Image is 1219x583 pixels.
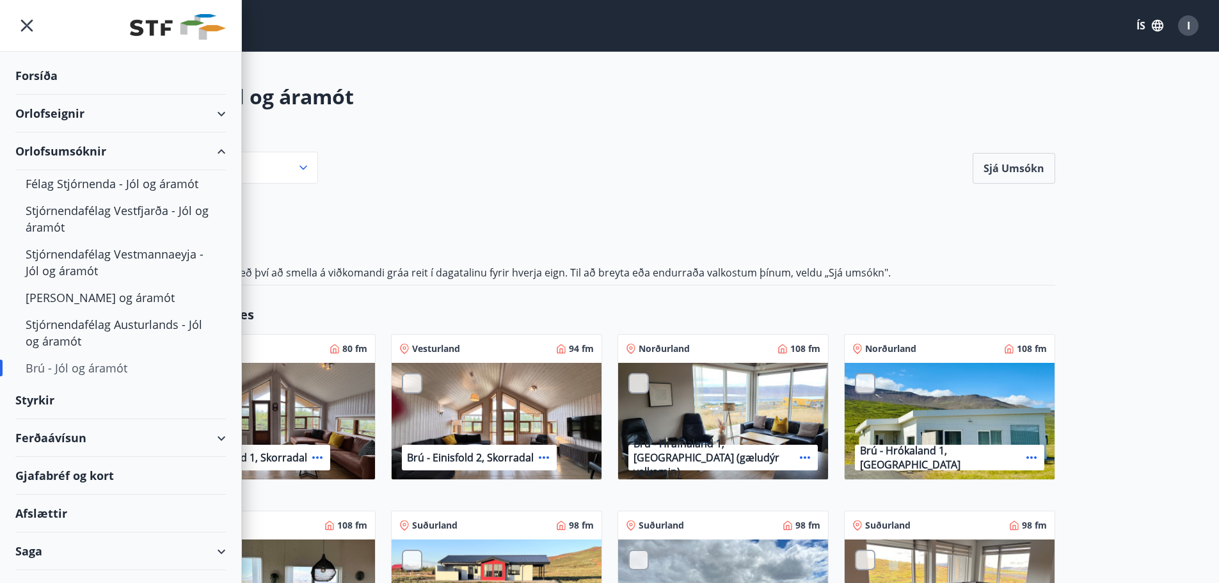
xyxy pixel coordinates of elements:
[26,355,216,381] div: Brú - Jól og áramót
[569,342,594,355] p: 94 fm
[130,14,226,40] img: union_logo
[15,381,226,419] div: Styrkir
[865,342,916,355] p: Norðurland
[845,363,1055,481] img: Paella dish
[973,153,1055,184] button: Sjá umsókn
[337,519,367,532] p: 108 fm
[569,519,594,532] p: 98 fm
[1173,10,1204,41] button: I
[15,495,226,532] div: Afslættir
[26,197,216,241] div: Stjórnendafélag Vestfjarða - Jól og áramót
[1129,14,1170,37] button: ÍS
[860,443,1021,472] p: Brú - Hrókaland 1, [GEOGRAPHIC_DATA]
[392,363,602,481] img: Paella dish
[26,311,216,355] div: Stjórnendafélag Austurlands - Jól og áramót
[639,519,684,532] p: Suðurland
[164,83,1055,111] h2: Brú - Jól og áramót
[164,266,1055,280] p: Veldu tímabil með því að smella á viðkomandi gráa reit í dagatalinu fyrir hverja eign. Til að bre...
[412,519,458,532] p: Suðurland
[1187,19,1190,33] span: I
[180,451,307,465] p: Brú - Einisfold 1, Skorradal
[1017,342,1047,355] p: 108 fm
[26,170,216,197] div: Félag Stjórnenda - Jól og áramót
[164,306,1055,324] p: 22 des - 29 des
[15,457,226,495] div: Gjafabréf og kort
[407,451,534,465] p: Brú - Einisfold 2, Skorradal
[865,519,911,532] p: Suðurland
[15,57,226,95] div: Forsíða
[633,436,795,479] p: Brú - Hrafnaland 1, [GEOGRAPHIC_DATA] (gæludýr velkomin)
[639,342,690,355] p: Norðurland
[412,342,460,355] p: Vesturland
[15,419,226,457] div: Ferðaávísun
[790,342,820,355] p: 108 fm
[15,95,226,132] div: Orlofseignir
[795,519,820,532] p: 98 fm
[26,241,216,284] div: Stjórnendafélag Vestmannaeyja - Jól og áramót
[15,532,226,570] div: Saga
[342,342,367,355] p: 80 fm
[15,132,226,170] div: Orlofsumsóknir
[618,363,828,481] img: Paella dish
[1022,519,1047,532] p: 98 fm
[15,14,38,37] button: menu
[26,284,216,311] div: [PERSON_NAME] og áramót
